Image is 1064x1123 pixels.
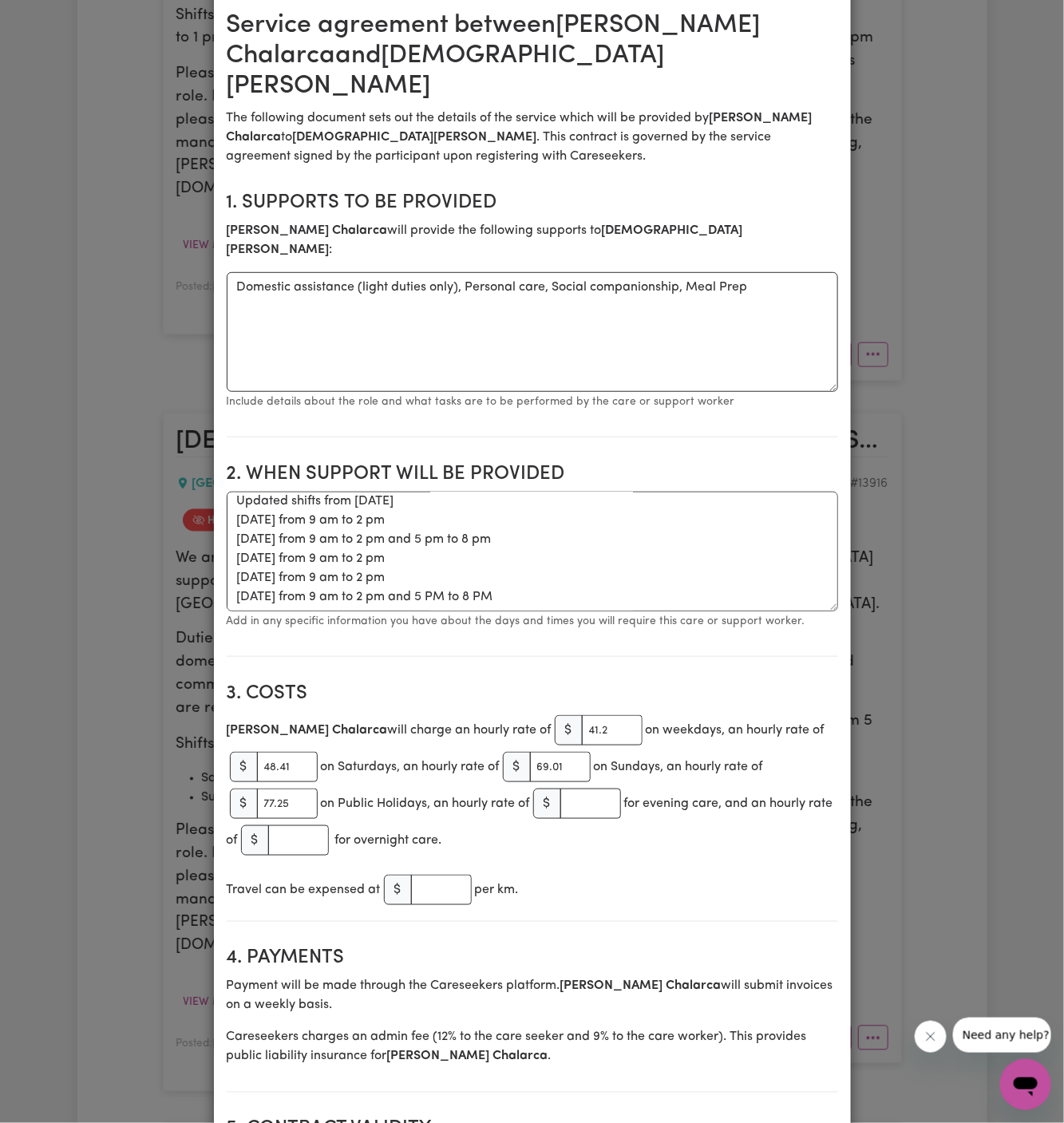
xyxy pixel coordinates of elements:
[241,825,269,856] span: $
[227,724,388,737] b: [PERSON_NAME] Chalarca
[1000,1059,1051,1110] iframe: Button to launch messaging window
[533,789,561,819] span: $
[227,224,743,256] b: [DEMOGRAPHIC_DATA][PERSON_NAME]
[227,1028,838,1066] p: Careseekers charges an admin fee ( 12 % to the care seeker and 9% to the care worker). This provi...
[227,396,735,408] small: Include details about the role and what tasks are to be performed by the care or support worker
[560,980,722,993] b: [PERSON_NAME] Chalarca
[227,712,838,859] div: will charge an hourly rate of on weekdays, an hourly rate of on Saturdays, an hourly rate of on S...
[387,1050,548,1063] b: [PERSON_NAME] Chalarca
[293,131,537,144] b: [DEMOGRAPHIC_DATA][PERSON_NAME]
[503,752,531,782] span: $
[227,615,805,627] small: Add in any specific information you have about the days and times you will require this care or s...
[227,109,838,166] p: The following document sets out the details of the service which will be provided by to . This co...
[915,1021,947,1053] iframe: Close message
[555,715,583,745] span: $
[227,977,838,1015] p: Payment will be made through the Careseekers platform. will submit invoices on a weekly basis.
[384,875,412,905] span: $
[230,789,258,819] span: $
[227,192,838,215] h2: 1. Supports to be provided
[227,947,838,971] h2: 4. Payments
[227,224,388,237] b: [PERSON_NAME] Chalarca
[227,682,838,706] h2: 3. Costs
[953,1018,1051,1053] iframe: Message from company
[227,463,838,486] h2: 2. When support will be provided
[227,112,813,144] b: [PERSON_NAME] Chalarca
[230,752,258,782] span: $
[227,272,838,392] textarea: Domestic assistance (light duties only), Personal care, Social companionship, Meal Prep
[227,221,838,259] p: will provide the following supports to :
[227,872,838,908] div: Travel can be expensed at per km.
[227,10,838,102] h2: Service agreement between [PERSON_NAME] Chalarca and [DEMOGRAPHIC_DATA][PERSON_NAME]
[227,492,838,611] textarea: Start date is [DATE] from 5 pm to 8 pm Weekly [DATE] from 5 pm to 8 pm Additional shifts from [DA...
